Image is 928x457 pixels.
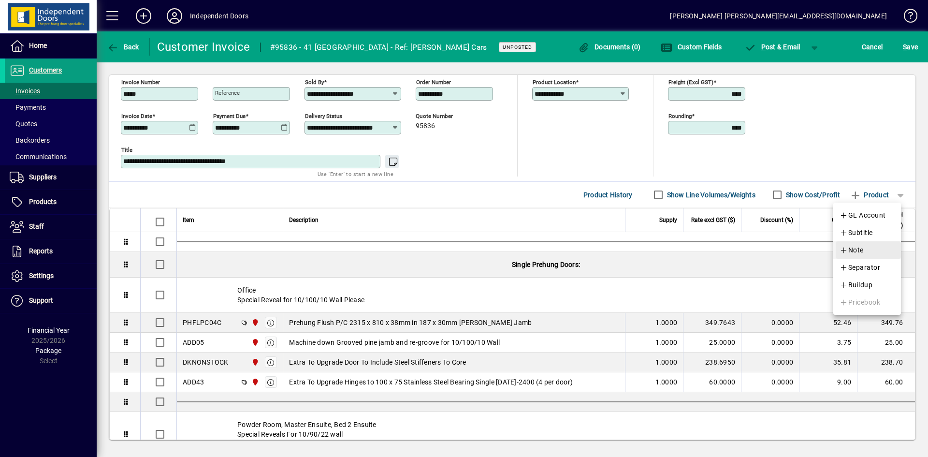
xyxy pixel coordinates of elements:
[833,224,901,241] button: Subtitle
[840,244,864,256] span: Note
[833,294,901,311] button: Pricebook
[840,296,880,308] span: Pricebook
[833,259,901,276] button: Separator
[840,262,880,273] span: Separator
[840,209,886,221] span: GL Account
[840,279,872,291] span: Buildup
[833,206,901,224] button: GL Account
[833,276,901,294] button: Buildup
[840,227,873,238] span: Subtitle
[833,241,901,259] button: Note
